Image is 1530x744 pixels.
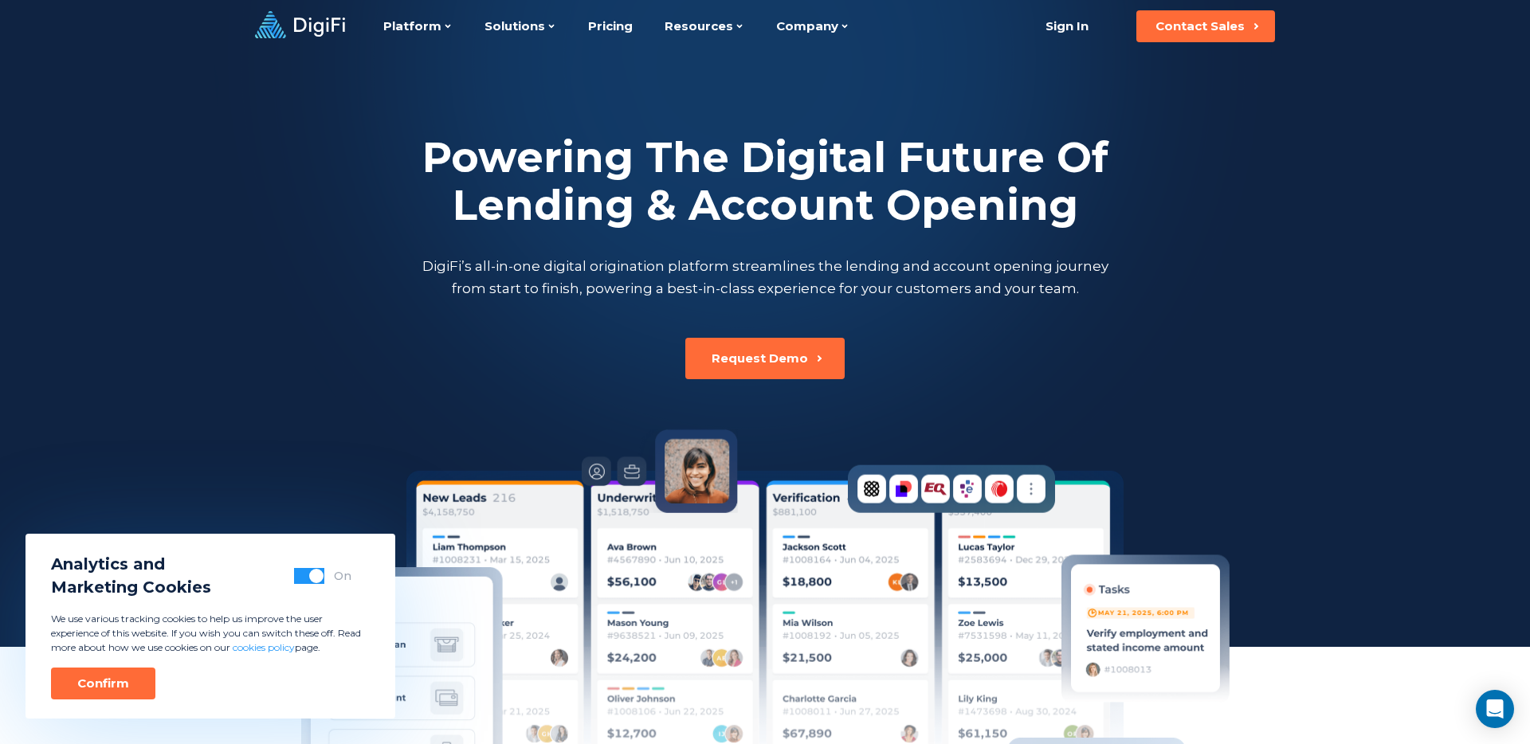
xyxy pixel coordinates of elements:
div: Open Intercom Messenger [1476,690,1514,728]
div: Contact Sales [1155,18,1245,34]
a: cookies policy [233,641,295,653]
button: Request Demo [685,338,845,379]
button: Confirm [51,668,155,699]
div: Confirm [77,675,129,691]
h2: Powering The Digital Future Of Lending & Account Opening [418,134,1112,229]
div: On [334,568,351,584]
div: Request Demo [712,350,808,366]
a: Sign In [1026,10,1108,42]
span: Analytics and [51,553,211,576]
span: Marketing Cookies [51,576,211,599]
p: DigiFi’s all-in-one digital origination platform streamlines the lending and account opening jour... [418,255,1112,300]
button: Contact Sales [1136,10,1275,42]
p: We use various tracking cookies to help us improve the user experience of this website. If you wi... [51,612,370,655]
